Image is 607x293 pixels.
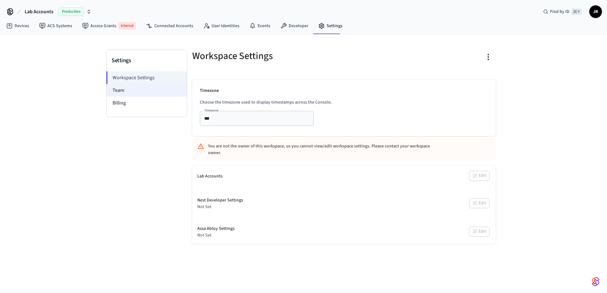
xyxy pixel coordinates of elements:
[244,20,275,32] a: Events
[197,173,223,180] div: Lab Accounts
[550,9,569,15] span: Find by ID
[25,8,53,15] span: Lab Accounts
[197,232,235,239] div: Not Set
[77,20,141,32] a: Access GrantsInternal
[571,9,582,15] span: ⌘ K
[204,108,218,113] label: Timezone
[538,6,587,17] div: Find by ID⌘ K
[200,99,488,106] p: Choose the timezone used to display timestamps across the Console.
[313,20,347,32] a: Settings
[58,8,84,16] span: Production
[141,20,198,32] a: Connected Accounts
[112,56,182,65] h3: Settings
[198,20,244,32] a: User Identities
[197,204,243,210] div: Not Set
[589,5,602,18] button: JR
[107,97,187,109] li: Billing
[107,84,187,97] li: Team
[197,225,235,232] div: Assa Abloy Settings
[590,6,601,17] span: JR
[192,50,340,63] h5: Workspace Settings
[1,20,34,32] a: Devices
[34,20,77,32] a: ACS Systems
[200,87,488,94] p: Timezone
[208,141,443,159] div: You are not the owner of this workspace, so you cannot view/edit workspace settings. Please conta...
[106,71,187,84] li: Workspace Settings
[275,20,313,32] a: Developer
[197,197,243,204] div: Nest Developer Settings
[118,22,136,30] span: Internal
[592,277,599,287] img: SeamLogoGradient.69752ec5.svg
